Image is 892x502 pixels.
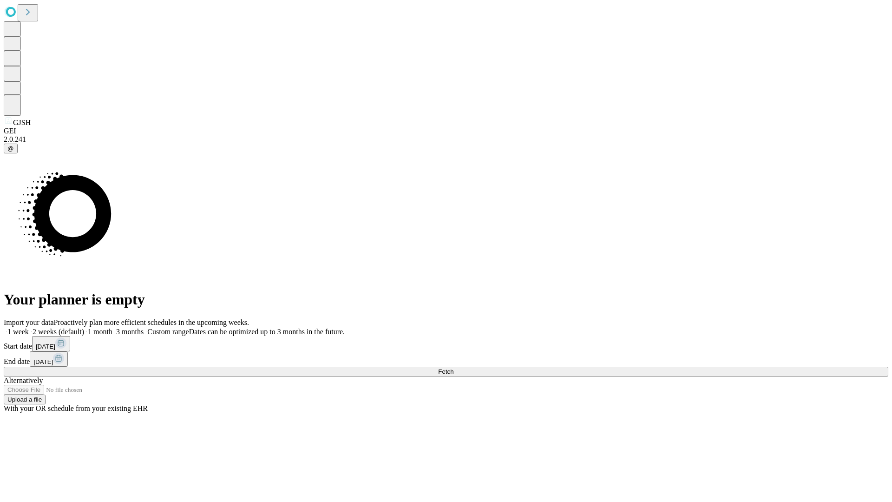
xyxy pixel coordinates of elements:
span: [DATE] [36,343,55,350]
div: GEI [4,127,888,135]
span: Alternatively [4,376,43,384]
button: [DATE] [30,351,68,367]
h1: Your planner is empty [4,291,888,308]
span: GJSH [13,119,31,126]
span: 1 month [88,328,112,336]
button: [DATE] [32,336,70,351]
span: 3 months [116,328,144,336]
span: With your OR schedule from your existing EHR [4,404,148,412]
span: [DATE] [33,358,53,365]
button: @ [4,144,18,153]
span: @ [7,145,14,152]
span: Fetch [438,368,453,375]
div: End date [4,351,888,367]
span: Proactively plan more efficient schedules in the upcoming weeks. [54,318,249,326]
span: Custom range [147,328,189,336]
button: Upload a file [4,395,46,404]
span: Import your data [4,318,54,326]
button: Fetch [4,367,888,376]
span: 2 weeks (default) [33,328,84,336]
span: Dates can be optimized up to 3 months in the future. [189,328,345,336]
div: 2.0.241 [4,135,888,144]
div: Start date [4,336,888,351]
span: 1 week [7,328,29,336]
